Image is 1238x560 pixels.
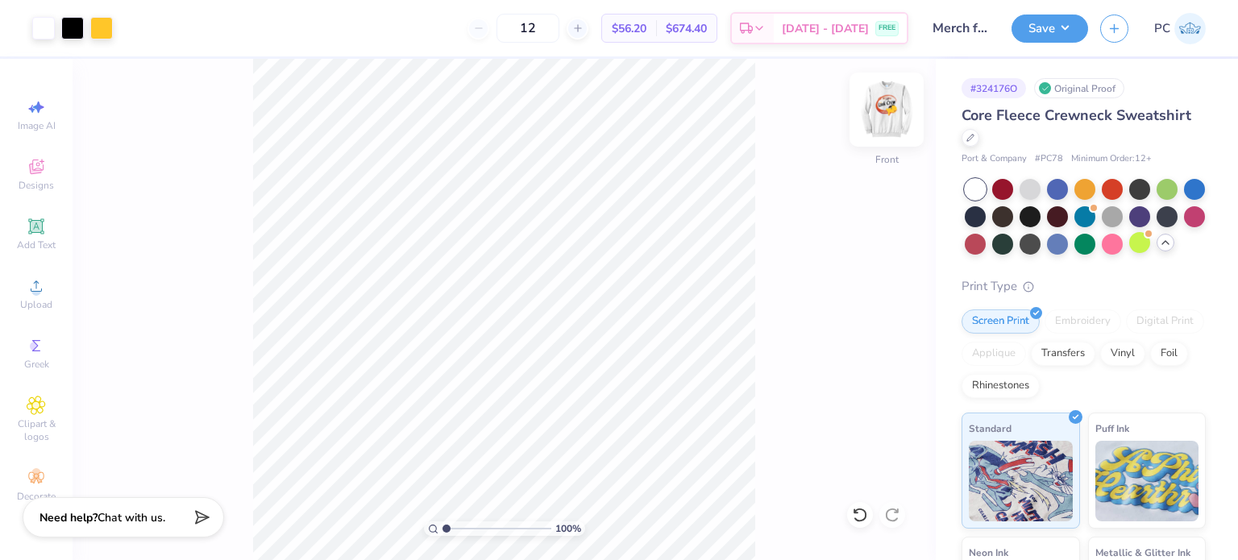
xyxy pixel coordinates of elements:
span: Chat with us. [98,510,165,525]
span: 100 % [555,521,581,536]
input: – – [496,14,559,43]
span: FREE [879,23,895,34]
span: [DATE] - [DATE] [782,20,869,37]
span: Decorate [17,490,56,503]
div: Rhinestones [962,374,1040,398]
div: Transfers [1031,342,1095,366]
span: Core Fleece Crewneck Sweatshirt [962,106,1191,125]
span: $56.20 [612,20,646,37]
img: Puff Ink [1095,441,1199,521]
div: Digital Print [1126,309,1204,334]
span: Greek [24,358,49,371]
span: Upload [20,298,52,311]
div: Print Type [962,277,1206,296]
div: Front [875,152,899,167]
img: Standard [969,441,1073,521]
input: Untitled Design [920,12,999,44]
span: Port & Company [962,152,1027,166]
span: Image AI [18,119,56,132]
div: Embroidery [1045,309,1121,334]
div: # 324176O [962,78,1026,98]
span: $674.40 [666,20,707,37]
span: PC [1154,19,1170,38]
div: Vinyl [1100,342,1145,366]
button: Save [1012,15,1088,43]
strong: Need help? [39,510,98,525]
img: Priyanka Choudhary [1174,13,1206,44]
a: PC [1154,13,1206,44]
div: Original Proof [1034,78,1124,98]
span: Minimum Order: 12 + [1071,152,1152,166]
div: Screen Print [962,309,1040,334]
span: Puff Ink [1095,420,1129,437]
span: Designs [19,179,54,192]
span: Clipart & logos [8,417,64,443]
span: Add Text [17,239,56,251]
div: Foil [1150,342,1188,366]
img: Front [854,77,919,142]
span: Standard [969,420,1012,437]
span: # PC78 [1035,152,1063,166]
div: Applique [962,342,1026,366]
